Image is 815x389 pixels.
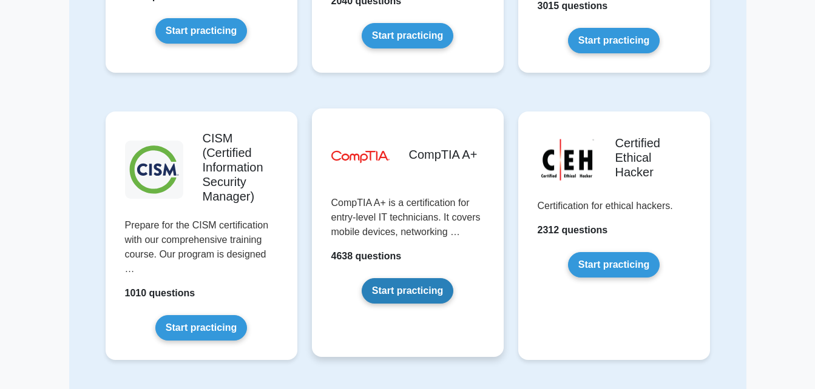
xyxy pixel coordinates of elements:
a: Start practicing [155,315,247,341]
a: Start practicing [155,18,247,44]
a: Start practicing [568,252,660,278]
a: Start practicing [362,278,453,304]
a: Start practicing [568,28,660,53]
a: Start practicing [362,23,453,48]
